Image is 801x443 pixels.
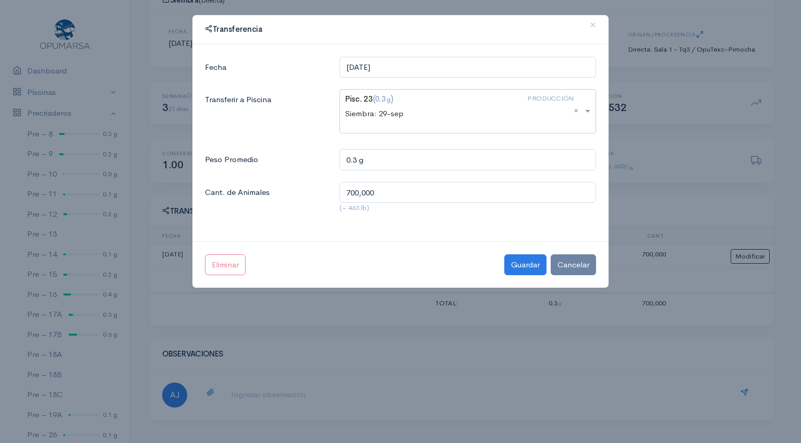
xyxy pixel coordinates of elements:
[199,182,333,217] label: Cant. de Animales
[339,149,596,170] input: #.# g
[199,149,333,170] label: Peso Promedio
[551,254,596,276] button: Cancelar
[345,108,574,120] div: Siembra: 29-sep
[574,105,582,117] span: Clear all
[199,57,333,78] label: Fecha
[504,254,547,276] button: Guardar
[577,11,609,40] button: Close
[590,17,596,32] span: ×
[199,89,333,138] label: Transferir a Piscina
[339,203,596,213] div: (~ 463 lb)
[205,254,246,276] button: Eliminar
[205,23,262,35] h4: Transferencia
